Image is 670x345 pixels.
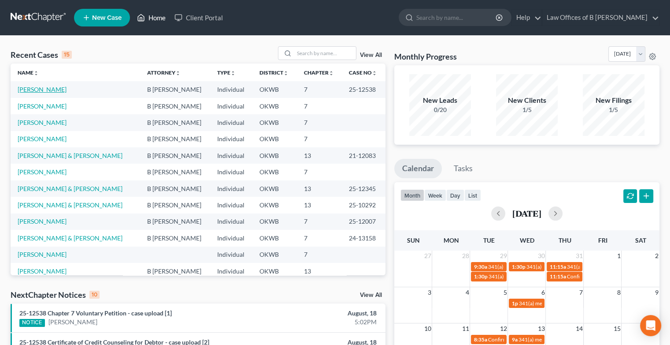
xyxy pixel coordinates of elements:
[140,98,210,114] td: B [PERSON_NAME]
[18,267,67,275] a: [PERSON_NAME]
[252,147,297,164] td: OKWB
[488,273,573,280] span: 341(a) meeting for [PERSON_NAME]
[443,236,459,244] span: Mon
[496,95,558,105] div: New Clients
[297,214,342,230] td: 7
[409,95,471,105] div: New Leads
[19,319,45,327] div: NOTICE
[496,105,558,114] div: 1/5
[542,10,659,26] a: Law Offices of B [PERSON_NAME]
[140,81,210,97] td: B [PERSON_NAME]
[147,69,181,76] a: Attorneyunfold_more
[499,251,507,261] span: 29
[349,69,377,76] a: Case Nounfold_more
[89,291,100,299] div: 10
[540,287,545,298] span: 6
[92,15,122,21] span: New Case
[464,287,470,298] span: 4
[407,236,419,244] span: Sun
[297,197,342,213] td: 13
[252,81,297,97] td: OKWB
[210,263,252,279] td: Individual
[329,71,334,76] i: unfold_more
[62,51,72,59] div: 15
[210,230,252,246] td: Individual
[511,263,525,270] span: 1:30p
[210,98,252,114] td: Individual
[210,114,252,131] td: Individual
[210,247,252,263] td: Individual
[297,180,342,197] td: 13
[140,197,210,213] td: B [PERSON_NAME]
[11,49,72,60] div: Recent Cases
[210,180,252,197] td: Individual
[252,214,297,230] td: OKWB
[616,287,621,298] span: 8
[252,114,297,131] td: OKWB
[499,323,507,334] span: 12
[252,230,297,246] td: OKWB
[526,263,611,270] span: 341(a) meeting for [PERSON_NAME]
[18,201,122,209] a: [PERSON_NAME] & [PERSON_NAME]
[416,9,497,26] input: Search by name...
[297,164,342,180] td: 7
[424,189,446,201] button: week
[263,318,377,326] div: 5:02PM
[474,336,487,343] span: 8:35a
[230,71,236,76] i: unfold_more
[446,189,464,201] button: day
[518,336,650,343] span: 341(a) meeting for [PERSON_NAME] & [PERSON_NAME]
[252,98,297,114] td: OKWB
[297,81,342,97] td: 7
[252,263,297,279] td: OKWB
[175,71,181,76] i: unfold_more
[461,323,470,334] span: 11
[140,214,210,230] td: B [PERSON_NAME]
[140,147,210,164] td: B [PERSON_NAME]
[488,336,588,343] span: Confirmation hearing for [PERSON_NAME]
[342,230,385,246] td: 24-13158
[502,287,507,298] span: 5
[394,159,442,178] a: Calendar
[566,273,666,280] span: Confirmation hearing for [PERSON_NAME]
[252,180,297,197] td: OKWB
[210,147,252,164] td: Individual
[342,147,385,164] td: 21-12083
[170,10,227,26] a: Client Portal
[18,217,67,225] a: [PERSON_NAME]
[464,189,481,201] button: list
[511,336,517,343] span: 9a
[635,236,646,244] span: Sat
[304,69,334,76] a: Chapterunfold_more
[372,71,377,76] i: unfold_more
[140,164,210,180] td: B [PERSON_NAME]
[18,86,67,93] a: [PERSON_NAME]
[360,292,382,298] a: View All
[654,287,659,298] span: 9
[297,247,342,263] td: 7
[210,81,252,97] td: Individual
[461,251,470,261] span: 28
[297,230,342,246] td: 7
[140,230,210,246] td: B [PERSON_NAME]
[574,251,583,261] span: 31
[616,251,621,261] span: 1
[140,180,210,197] td: B [PERSON_NAME]
[566,263,651,270] span: 341(a) meeting for [PERSON_NAME]
[140,131,210,147] td: B [PERSON_NAME]
[598,236,607,244] span: Fri
[558,236,571,244] span: Thu
[342,81,385,97] td: 25-12538
[360,52,382,58] a: View All
[252,247,297,263] td: OKWB
[583,95,644,105] div: New Filings
[446,159,481,178] a: Tasks
[640,315,661,336] div: Open Intercom Messenger
[263,309,377,318] div: August, 18
[342,214,385,230] td: 25-12007
[297,98,342,114] td: 7
[18,168,67,176] a: [PERSON_NAME]
[210,164,252,180] td: Individual
[654,251,659,261] span: 2
[512,209,541,218] h2: [DATE]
